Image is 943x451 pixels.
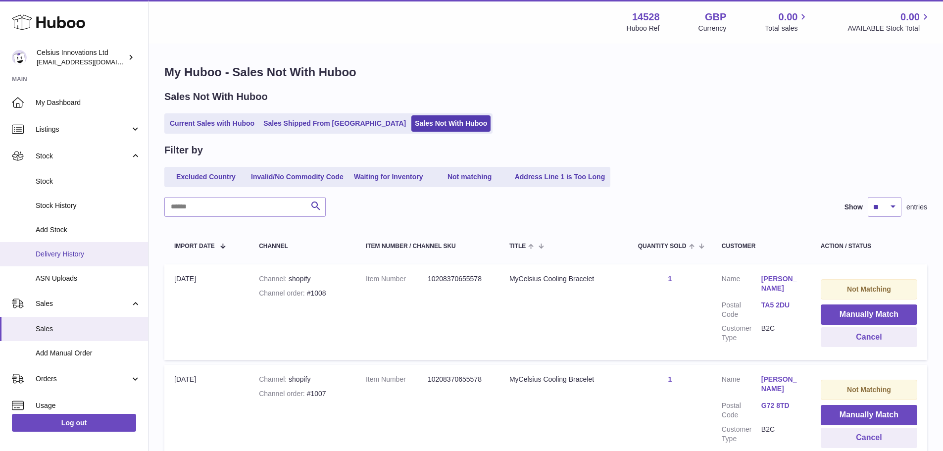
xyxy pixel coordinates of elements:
label: Show [844,202,863,212]
dt: Item Number [366,274,428,284]
h1: My Huboo - Sales Not With Huboo [164,64,927,80]
dt: Item Number [366,375,428,384]
a: TA5 2DU [761,301,801,310]
div: Action / Status [821,243,917,250]
strong: Not Matching [847,386,891,394]
h2: Sales Not With Huboo [164,90,268,103]
a: 1 [668,375,672,383]
span: Title [509,243,526,250]
a: G72 8TD [761,401,801,410]
a: Sales Not With Huboo [411,115,491,132]
div: Channel [259,243,346,250]
a: [PERSON_NAME] [761,375,801,394]
a: Sales Shipped From [GEOGRAPHIC_DATA] [260,115,409,132]
button: Cancel [821,327,917,348]
span: Sales [36,299,130,308]
span: Quantity Sold [638,243,687,250]
a: 0.00 Total sales [765,10,809,33]
img: internalAdmin-14528@internal.huboo.com [12,50,27,65]
dd: 10208370655578 [428,375,490,384]
div: shopify [259,375,346,384]
a: Not matching [430,169,509,185]
dt: Postal Code [722,401,761,420]
span: Add Manual Order [36,349,141,358]
dd: B2C [761,425,801,444]
strong: GBP [705,10,726,24]
strong: Channel [259,275,289,283]
dt: Postal Code [722,301,761,319]
span: entries [906,202,927,212]
div: Celsius Innovations Ltd [37,48,126,67]
button: Manually Match [821,304,917,325]
a: Excluded Country [166,169,246,185]
div: Customer [722,243,801,250]
strong: Channel order [259,390,307,398]
span: Stock [36,151,130,161]
a: Waiting for Inventory [349,169,428,185]
span: Total sales [765,24,809,33]
div: MyCelsius Cooling Bracelet [509,274,618,284]
strong: Not Matching [847,285,891,293]
div: Huboo Ref [627,24,660,33]
div: Currency [698,24,727,33]
span: 0.00 [779,10,798,24]
dt: Name [722,375,761,396]
div: MyCelsius Cooling Bracelet [509,375,618,384]
dd: B2C [761,324,801,343]
span: Sales [36,324,141,334]
h2: Filter by [164,144,203,157]
span: Delivery History [36,250,141,259]
span: Add Stock [36,225,141,235]
a: [PERSON_NAME] [761,274,801,293]
a: Current Sales with Huboo [166,115,258,132]
span: Import date [174,243,215,250]
span: ASN Uploads [36,274,141,283]
dt: Name [722,274,761,296]
div: #1007 [259,389,346,399]
a: Log out [12,414,136,432]
strong: 14528 [632,10,660,24]
dd: 10208370655578 [428,274,490,284]
span: Usage [36,401,141,410]
button: Cancel [821,428,917,448]
span: AVAILABLE Stock Total [847,24,931,33]
a: Address Line 1 is Too Long [511,169,609,185]
div: Item Number / Channel SKU [366,243,490,250]
a: 1 [668,275,672,283]
span: Stock [36,177,141,186]
dt: Customer Type [722,425,761,444]
div: #1008 [259,289,346,298]
strong: Channel order [259,289,307,297]
td: [DATE] [164,264,249,360]
span: Orders [36,374,130,384]
a: 0.00 AVAILABLE Stock Total [847,10,931,33]
a: Invalid/No Commodity Code [248,169,347,185]
span: Listings [36,125,130,134]
span: Stock History [36,201,141,210]
dt: Customer Type [722,324,761,343]
strong: Channel [259,375,289,383]
span: [EMAIL_ADDRESS][DOMAIN_NAME] [37,58,146,66]
span: 0.00 [900,10,920,24]
button: Manually Match [821,405,917,425]
span: My Dashboard [36,98,141,107]
div: shopify [259,274,346,284]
